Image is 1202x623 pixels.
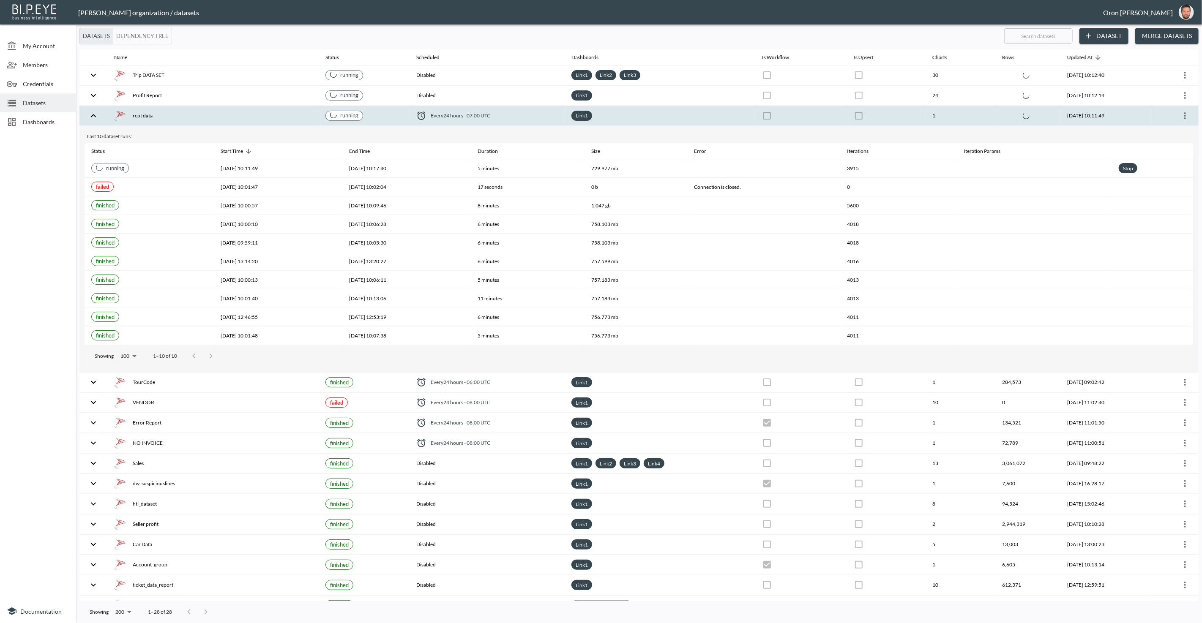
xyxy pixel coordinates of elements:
[585,215,687,234] th: 758.103 mb
[847,393,926,413] th: {"type":{},"key":null,"ref":null,"props":{"disabled":true,"checked":false,"color":"primary","styl...
[114,498,126,510] img: mssql icon
[11,2,59,21] img: bipeye-logo
[932,52,947,63] div: Charts
[114,539,126,550] img: mssql icon
[342,234,471,252] th: 2025-08-21, 10:05:30
[86,68,101,82] button: expand row
[574,418,590,428] a: Link1
[694,146,717,156] span: Error
[565,86,755,106] th: {"type":"div","key":null,"ref":null,"props":{"style":{"display":"flex","flexWrap":"wrap","gap":6}...
[1112,252,1194,271] th: {"key":null,"ref":null,"props":{},"_owner":null}
[1179,5,1194,20] img: f7df4f0b1e237398fe25aedd0497c453
[319,86,410,106] th: {"type":{},"key":null,"ref":null,"props":{"size":"small","label":{"type":"div","key":null,"ref":n...
[342,196,471,215] th: 2025-08-23, 10:09:46
[840,326,957,345] th: 4011
[574,90,590,100] a: Link1
[840,289,957,308] th: 4013
[214,271,342,289] th: 2025-08-20, 10:00:13
[574,479,590,489] a: Link1
[1112,271,1194,289] th: {"key":null,"ref":null,"props":{},"_owner":null}
[646,459,662,468] a: Link4
[622,459,638,468] a: Link3
[755,393,847,413] th: {"type":{},"key":null,"ref":null,"props":{"disabled":true,"checked":false,"color":"primary","styl...
[854,52,885,63] span: Is Upsert
[1067,52,1104,63] span: Updated At
[478,146,498,156] div: Duration
[687,178,840,196] th: Connection is closed.
[114,90,312,101] div: Profit Report
[571,539,592,550] div: Link1
[571,580,592,590] div: Link1
[1060,106,1150,126] th: 2025-08-24, 10:11:49
[96,239,115,246] span: finished
[585,308,687,326] th: 756.773 mb
[114,376,312,388] div: TourCode
[431,378,490,386] span: Every 24 hours - 06:00 UTC
[342,326,471,345] th: 2025-08-18, 10:07:38
[114,397,312,408] div: VENDOR
[926,65,995,85] th: 30
[410,65,565,85] th: Disabled
[585,234,687,252] th: 758.103 mb
[86,558,101,572] button: expand row
[840,215,957,234] th: 4018
[755,106,847,126] th: {"type":{},"key":null,"ref":null,"props":{"disabled":true,"checked":false,"color":"primary","styl...
[574,378,590,387] a: Link1
[1178,477,1192,490] button: more
[114,110,312,122] div: rcpt data
[1150,86,1199,106] th: {"type":{"isMobxInjector":true,"displayName":"inject-with-userStore-stripeStore-datasetsStore(Obj...
[1060,393,1150,413] th: 2025-08-23, 11:02:40
[571,418,592,428] div: Link1
[114,518,126,530] img: mssql icon
[96,332,115,339] span: finished
[1002,52,1025,63] span: Rows
[342,308,471,326] th: 2025-08-18, 12:53:19
[416,52,451,63] span: Scheduled
[1150,106,1199,126] th: {"type":{"isMobxInjector":true,"displayName":"inject-with-userStore-stripeStore-datasetsStore(Obj...
[1060,373,1150,392] th: 2025-08-24, 09:02:42
[957,308,1112,326] th: {"type":"div","key":null,"ref":null,"props":{"style":{"fontSize":12},"children":[]},"_owner":null}
[840,159,957,178] th: 3915
[1004,25,1073,46] input: Search datasets
[330,399,343,406] span: failed
[319,393,410,413] th: {"type":{},"key":null,"ref":null,"props":{"size":"small","label":{"type":{},"key":null,"ref":null...
[114,397,126,408] img: mssql icon
[622,70,638,80] a: Link3
[96,313,115,320] span: finished
[325,52,350,63] span: Status
[571,52,598,63] div: Dashboards
[95,352,114,359] p: Showing
[214,289,342,308] th: 2025-08-19, 10:01:40
[1060,86,1150,106] th: 2025-08-24, 10:12:14
[85,178,214,196] th: {"type":{},"key":null,"ref":null,"props":{"size":"small","label":{"type":{},"key":null,"ref":null...
[1119,163,1137,173] div: Stop
[854,52,874,63] div: Is Upsert
[79,28,113,44] button: Datasets
[574,560,590,570] a: Link1
[957,271,1112,289] th: {"type":"div","key":null,"ref":null,"props":{"style":{"fontSize":12},"children":[]},"_owner":null}
[1150,65,1199,85] th: {"type":{"isMobxInjector":true,"displayName":"inject-with-userStore-stripeStore-datasetsStore(Obj...
[1067,52,1093,63] div: Updated At
[574,580,590,590] a: Link1
[840,196,957,215] th: 5600
[1178,599,1192,612] button: more
[471,326,584,345] th: 5 minutes
[87,133,1194,140] div: Last 10 dataset runs:
[107,106,319,126] th: {"type":"div","key":null,"ref":null,"props":{"style":{"display":"flex","gap":16,"alignItems":"cen...
[86,109,101,123] button: expand row
[762,52,789,63] div: Is Workflow
[847,146,869,156] div: Iterations
[957,215,1112,234] th: {"type":"div","key":null,"ref":null,"props":{"style":{"fontSize":12},"children":[]},"_owner":null}
[342,252,471,271] th: 2025-08-20, 13:20:27
[214,326,342,345] th: 2025-08-18, 10:01:48
[342,215,471,234] th: 2025-08-22, 10:06:28
[1150,373,1199,392] th: {"type":{"isMobxInjector":true,"displayName":"inject-with-userStore-stripeStore-datasetsStore(Obj...
[995,86,1060,106] th: {"type":"div","key":null,"ref":null,"props":{"style":{"display":"flex","justifyContent":"center"}...
[571,560,592,570] div: Link1
[330,71,358,79] div: running
[847,65,926,85] th: {"type":{},"key":null,"ref":null,"props":{"disabled":true,"checked":false,"color":"primary","styl...
[342,289,471,308] th: 2025-08-19, 10:13:06
[574,520,590,529] a: Link1
[1178,436,1192,450] button: more
[23,60,69,69] span: Members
